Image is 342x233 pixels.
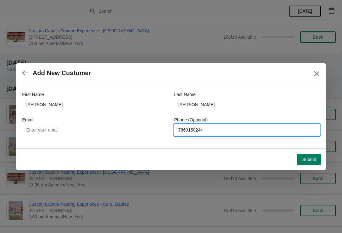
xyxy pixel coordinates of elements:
button: Close [311,68,322,80]
h2: Add New Customer [33,69,91,77]
label: Last Name [174,91,196,98]
span: Submit [302,157,316,162]
input: Enter your phone number [174,124,320,136]
label: Phone (Optional) [174,117,208,123]
label: Email [22,117,33,123]
input: Enter your email [22,124,168,136]
input: Smith [174,99,320,110]
input: John [22,99,168,110]
label: First Name [22,91,44,98]
button: Submit [297,154,321,165]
